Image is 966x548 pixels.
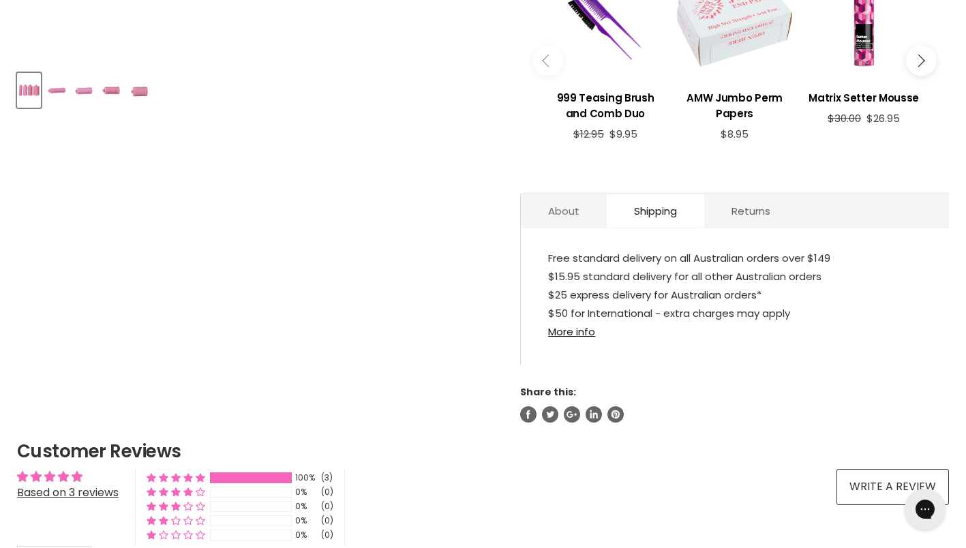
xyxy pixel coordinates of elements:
div: Product thumbnails [15,69,499,108]
a: Based on 3 reviews [17,485,119,500]
p: Free standard delivery on all Australian orders over $149 $15.95 standard delivery for all other ... [548,249,922,344]
a: Write a review [836,469,949,504]
span: Share this: [520,385,576,399]
button: Hi Lift Pink Foam Rollers [17,73,41,108]
button: Hi Lift Pink Foam Rollers [45,73,69,108]
div: (3) [321,472,333,484]
span: $12.95 [573,127,604,141]
h2: Customer Reviews [17,439,949,463]
span: $26.95 [866,111,900,125]
img: Hi Lift Pink Foam Rollers [102,74,123,106]
img: Hi Lift Pink Foam Rollers [130,74,151,106]
span: $9.95 [609,127,637,141]
a: Returns [704,194,798,228]
img: Hi Lift Pink Foam Rollers [74,74,95,106]
div: Average rating is 5.00 stars [17,469,119,485]
h3: 999 Teasing Brush and Comb Duo [547,90,663,121]
a: More info [548,324,595,339]
a: Shipping [607,194,704,228]
img: Hi Lift Pink Foam Rollers [46,74,67,106]
iframe: Gorgias live chat messenger [898,484,952,534]
aside: Share this: [520,386,949,423]
img: Hi Lift Pink Foam Rollers [18,74,40,106]
div: 100% [295,472,317,484]
button: Hi Lift Pink Foam Rollers [101,73,125,108]
button: Hi Lift Pink Foam Rollers [129,73,153,108]
span: $30.00 [828,111,861,125]
a: View product:AMW Jumbo Perm Papers [677,80,793,128]
a: About [521,194,607,228]
h3: Matrix Setter Mousse [806,90,922,106]
button: Hi Lift Pink Foam Rollers [73,73,97,108]
a: View product:999 Teasing Brush and Comb Duo [547,80,663,128]
div: 100% (3) reviews with 5 star rating [147,472,205,484]
span: $8.95 [721,127,749,141]
a: View product:Matrix Setter Mousse [806,80,922,112]
h3: AMW Jumbo Perm Papers [677,90,793,121]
